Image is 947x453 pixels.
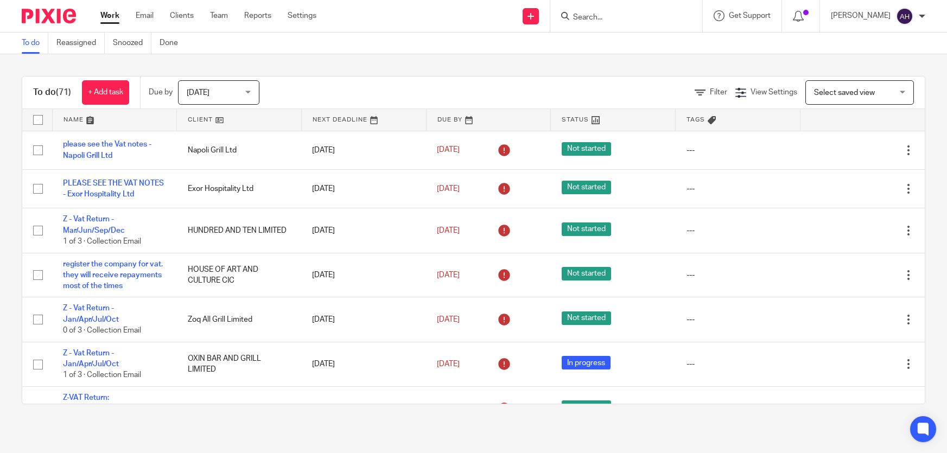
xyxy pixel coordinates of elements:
h1: To do [33,87,71,98]
td: [DATE] [301,208,426,253]
span: [DATE] [437,316,460,323]
td: HUNDRED AND TEN LIMITED [177,208,302,253]
a: Work [100,10,119,21]
span: 0 of 3 · Collection Email [63,327,141,334]
a: Reassigned [56,33,105,54]
td: Zoq All Grill Limited [177,297,302,342]
div: --- [687,225,790,236]
td: [DATE] [301,131,426,169]
span: Not started [562,142,611,156]
span: Not started [562,181,611,194]
span: [DATE] [437,227,460,234]
a: Snoozed [113,33,151,54]
span: (71) [56,88,71,97]
div: --- [687,359,790,369]
div: --- [687,314,790,325]
td: SF.[PERSON_NAME] LTD [177,386,302,431]
span: [DATE] [187,89,209,97]
span: Filter [710,88,727,96]
span: [DATE] [437,360,460,368]
a: register the company for vat. they will receive repayments most of the times [63,260,163,290]
a: To do [22,33,48,54]
td: [DATE] [301,342,426,386]
span: Not started [562,311,611,325]
td: Exor Hospitality Ltd [177,169,302,208]
a: PLEASE SEE THE VAT NOTES - Exor Hospitality Ltd [63,180,164,198]
span: Tags [687,117,705,123]
span: 1 of 3 · Collection Email [63,238,141,245]
a: Settings [288,10,316,21]
a: Reports [244,10,271,21]
span: View Settings [751,88,797,96]
a: Team [210,10,228,21]
img: svg%3E [896,8,913,25]
span: In progress [562,356,611,369]
span: Select saved view [814,89,875,97]
p: Due by [149,87,173,98]
div: --- [687,403,790,414]
img: Pixie [22,9,76,23]
p: [PERSON_NAME] [831,10,891,21]
a: Clients [170,10,194,21]
span: [DATE] [437,271,460,279]
td: HOUSE OF ART AND CULTURE CIC [177,253,302,297]
a: Z-VAT Return: MAR/JUNE/SEP/DEC [63,394,136,412]
td: [DATE] [301,169,426,208]
span: [DATE] [437,146,460,154]
a: Z - Vat Return - Jan/Apr/Jul/Oct [63,304,119,323]
td: [DATE] [301,297,426,342]
div: --- [687,145,790,156]
span: Not started [562,267,611,280]
a: Z - Vat Return -Mar/Jun/Sep/Dec [63,215,125,234]
a: + Add task [82,80,129,105]
a: please see the Vat notes - Napoli Grill Ltd [63,141,151,159]
a: Done [160,33,186,54]
span: [DATE] [437,185,460,193]
a: Email [136,10,154,21]
span: Get Support [729,12,771,20]
td: [DATE] [301,253,426,297]
span: Not started [562,400,611,414]
div: --- [687,270,790,280]
td: OXIN BAR AND GRILL LIMITED [177,342,302,386]
span: 1 of 3 · Collection Email [63,372,141,379]
td: [DATE] [301,386,426,431]
a: Z - Vat Return - Jan/Apr/Jul/Oct [63,349,119,368]
input: Search [572,13,670,23]
div: --- [687,183,790,194]
td: Napoli Grill Ltd [177,131,302,169]
span: Not started [562,222,611,236]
